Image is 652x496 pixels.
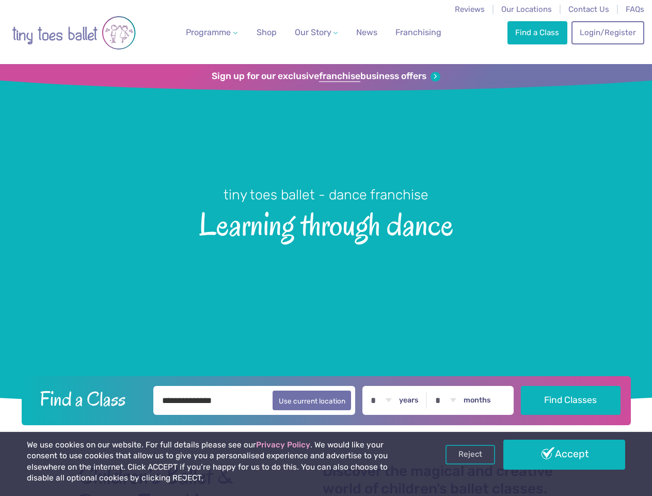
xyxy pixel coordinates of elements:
span: Franchising [395,27,441,37]
span: News [356,27,377,37]
a: FAQs [626,5,644,14]
a: Accept [503,440,625,470]
a: Programme [182,22,242,43]
a: Our Locations [501,5,552,14]
a: Contact Us [568,5,609,14]
a: Reviews [455,5,485,14]
span: Our Story [295,27,331,37]
small: tiny toes ballet - dance franchise [224,187,428,203]
a: News [352,22,381,43]
strong: franchise [319,71,360,82]
button: Find Classes [521,386,621,415]
a: Our Story [290,22,342,43]
img: tiny toes ballet [12,7,136,59]
p: We use cookies on our website. For full details please see our . We would like your consent to us... [27,440,416,484]
h2: Find a Class [31,386,146,412]
a: Franchising [391,22,446,43]
span: Learning through dance [17,204,635,242]
a: Reject [446,445,495,464]
span: Programme [186,27,231,37]
label: months [464,396,491,405]
span: Shop [257,27,277,37]
a: Privacy Policy [256,440,310,450]
a: Find a Class [507,21,567,44]
a: Login/Register [571,21,644,44]
a: Shop [252,22,281,43]
a: Sign up for our exclusivefranchisebusiness offers [212,71,440,82]
label: years [399,396,419,405]
button: Use current location [273,391,352,410]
